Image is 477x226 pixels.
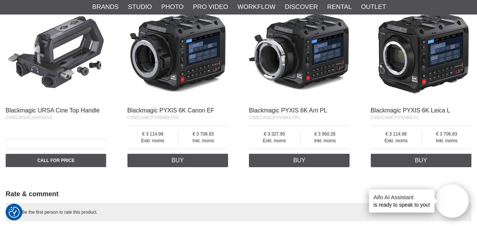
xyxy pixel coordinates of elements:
a: Buy [371,154,471,167]
a: Discover [285,2,318,12]
a: Blackmagic PYXIS 6K Arri PL [249,107,327,114]
div: is ready to speak to you! [369,190,435,213]
span: Exkl. moms [371,137,422,144]
a: Buy [249,154,350,167]
a: Studio [128,2,152,12]
img: Blackmagic PYXIS 6K Canon EF [127,2,228,102]
span: Exkl. moms [127,137,179,144]
a: Photo [161,2,184,12]
a: Buy [127,154,228,167]
h2: Rate & comment [6,190,471,199]
span: 3 706.83 [422,131,471,137]
span: CINECAMCPYXD60LFEF [127,115,179,120]
a: Blackmagic URSA Cine Top Handle [6,107,99,114]
img: Blackmagic PYXIS 6K Leica L [371,2,471,102]
span: 3 706.83 [179,131,228,137]
a: Rental [327,2,352,12]
button: Consent Preferences [9,206,20,219]
span: Be the first person to rate this product. [22,210,98,215]
a: Pro Video [193,2,228,12]
span: CINEURSACAHANDLE [6,115,53,120]
a: Blackmagic PYXIS 6K Canon EF [127,107,215,114]
a: Brands [92,2,119,12]
span: Inkl. moms [422,137,471,144]
span: Exkl. moms [249,137,300,144]
span: 3 114.98 [371,131,422,137]
h4: Aifo AI Assistant [373,193,430,201]
a: Workflow [237,2,275,12]
span: 3 327.95 [249,131,300,137]
img: Blackmagic PYXIS 6K Arri PL [249,2,350,102]
img: Revisit consent button [9,207,20,218]
span: Inkl. moms [300,137,350,144]
a: Call for price [6,154,106,167]
img: Blackmagic URSA Cine Top Handle [6,2,106,102]
span: 3 114.98 [127,131,179,137]
a: Blackmagic PYXIS 6K Leica L [371,107,450,114]
span: CINECAMCPYXH60LFPL [249,115,301,120]
span: Inkl. moms [179,137,228,144]
span: 3 960.26 [300,131,350,137]
a: Outlet [361,2,386,12]
span: CINECAMCPYXA60LFL [371,115,419,120]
